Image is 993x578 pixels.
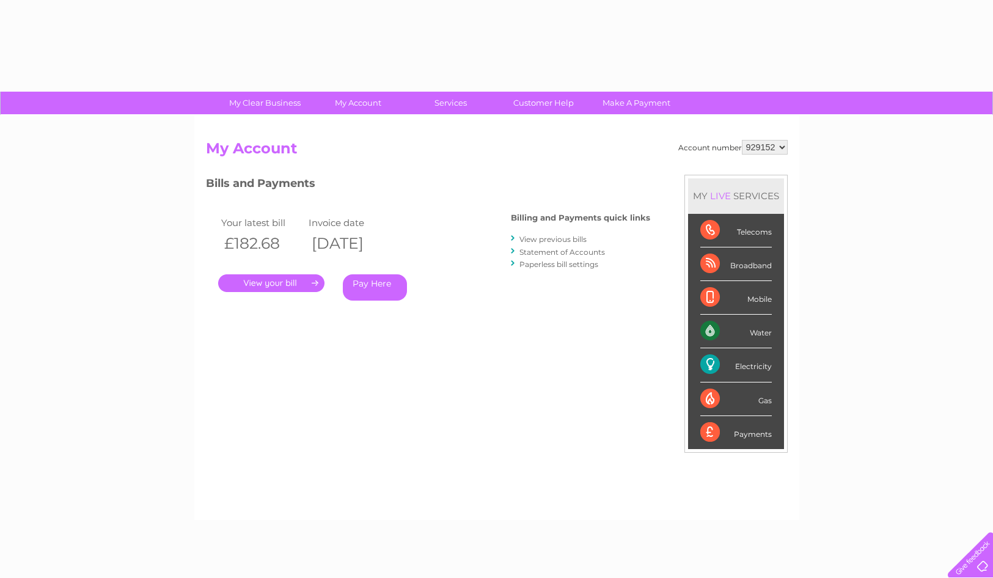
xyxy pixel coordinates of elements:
[218,214,306,231] td: Your latest bill
[700,348,772,382] div: Electricity
[700,247,772,281] div: Broadband
[586,92,687,114] a: Make A Payment
[708,190,733,202] div: LIVE
[519,235,587,244] a: View previous bills
[307,92,408,114] a: My Account
[206,140,788,163] h2: My Account
[218,274,324,292] a: .
[700,382,772,416] div: Gas
[519,260,598,269] a: Paperless bill settings
[511,213,650,222] h4: Billing and Payments quick links
[678,140,788,155] div: Account number
[400,92,501,114] a: Services
[493,92,594,114] a: Customer Help
[306,231,394,256] th: [DATE]
[700,214,772,247] div: Telecoms
[218,231,306,256] th: £182.68
[700,315,772,348] div: Water
[700,416,772,449] div: Payments
[343,274,407,301] a: Pay Here
[519,247,605,257] a: Statement of Accounts
[688,178,784,213] div: MY SERVICES
[700,281,772,315] div: Mobile
[214,92,315,114] a: My Clear Business
[206,175,650,196] h3: Bills and Payments
[306,214,394,231] td: Invoice date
